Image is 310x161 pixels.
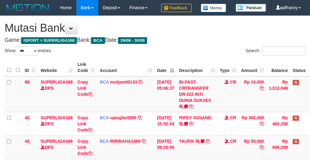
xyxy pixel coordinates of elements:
a: TAUFIK [179,139,194,144]
th: Website: activate to sort column ascending [38,59,75,76]
td: Rp 300,000 [239,112,266,135]
img: MOTION_logo.png [5,3,51,12]
img: Button%20Memo.svg [201,4,226,12]
a: SUPERLIGA168 [41,80,73,84]
a: Copy Rp 300,000 to clipboard [260,121,264,126]
a: RIFKY SUSAND [179,115,211,120]
label: Search: [246,46,305,55]
a: Copy Rp 50,000 to clipboard [260,145,264,150]
a: Copy RIRIRAHA1089 to clipboard [142,139,146,144]
a: RIRIRAHA1089 [110,139,141,144]
th: Balance [266,59,290,76]
td: Rp 606,289 [266,135,290,159]
span: BCA [100,115,109,120]
span: 29/08 - 30/08 [118,37,147,44]
td: Rp 10,000 [239,76,266,112]
th: Date: activate to sort column descending [155,59,177,76]
span: BCA [100,80,109,84]
span: 89 [25,80,30,84]
select: Showentries [15,46,38,55]
td: DPS [38,112,75,135]
a: SUPERLIGA168 [41,115,73,120]
td: [DATE] 05:06:37 [155,76,177,112]
a: Copy mulyanti0133 to clipboard [138,80,142,84]
span: ISPORT > SUPERLIGA168 [21,37,77,44]
th: Type: activate to sort column ascending [218,59,239,76]
img: Feedback.jpg [161,4,192,12]
span: CR [230,80,236,84]
a: Copy Rp 10,000 to clipboard [260,86,264,91]
span: CR [230,139,236,144]
input: Search: [262,46,305,55]
td: BI-FAST CRTRANSFER DR 022 INTI DUNIA SUKSES [177,76,217,112]
td: Rp 460,256 [266,112,290,135]
a: Copy BI-FAST CRTRANSFER DR 022 INTI DUNIA SUKSES to clipboard [189,104,193,109]
span: BCA [100,139,109,144]
td: [DATE] 15:52:04 [155,112,177,135]
a: mulyanti0133 [110,80,137,84]
span: Has Note [293,116,299,121]
span: Has Note [293,80,299,85]
td: DPS [38,135,75,159]
span: 42 [25,115,30,120]
th: Description: activate to sort column ascending [177,59,217,76]
a: Copy TAUFIK to clipboard [206,139,210,144]
a: SUPERLIGA168 [41,139,73,144]
th: Amount: activate to sort column ascending [239,59,266,76]
span: CR [230,115,236,120]
a: Copy RIFKY SUSAND to clipboard [189,121,193,126]
span: 43 [25,139,30,144]
td: [DATE] 09:15:56 [155,135,177,159]
img: panduan.png [236,4,266,12]
h4: Game: Bank: Date: [5,37,305,43]
td: Rp 1,012,049 [266,76,290,112]
a: Copy ujangfar0506 to clipboard [138,115,142,120]
th: ID: activate to sort column ascending [22,59,38,76]
th: Link Code: activate to sort column ascending [75,59,97,76]
span: BCA [91,37,105,44]
a: Copy Link Code [77,80,92,97]
span: Has Note [293,139,299,144]
td: Rp 50,000 [239,135,266,159]
th: Status [290,59,308,76]
td: DPS [38,76,75,112]
h1: Mutasi Bank [5,22,305,34]
th: Account: activate to sort column ascending [97,59,155,76]
a: Copy Link Code [77,115,92,132]
a: Copy Link Code [77,139,92,156]
label: Show entries [5,46,51,55]
a: ujangfar0506 [110,115,136,120]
